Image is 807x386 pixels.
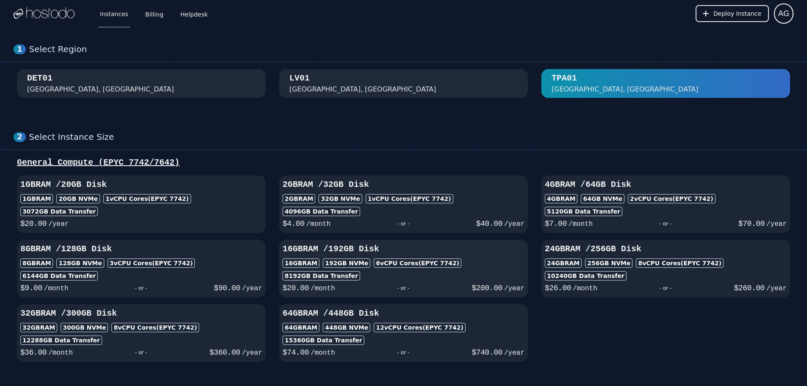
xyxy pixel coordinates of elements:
span: /month [44,285,69,292]
span: AG [778,8,789,19]
div: 12288 GB Data Transfer [20,336,102,345]
div: 8 vCPU Cores (EPYC 7742) [636,258,724,268]
span: $ 9.00 [20,284,42,292]
div: 128 GB NVMe [56,258,104,268]
span: /year [766,220,787,228]
div: 4GB RAM [545,194,577,203]
span: /month [311,349,335,357]
div: 64 GB NVMe [581,194,624,203]
div: - or - [68,282,214,294]
span: /year [242,349,262,357]
button: User menu [774,3,793,24]
div: 4096 GB Data Transfer [283,207,360,216]
h3: 1GB RAM / 20 GB Disk [20,179,262,191]
button: 1GBRAM /20GB Disk1GBRAM20GB NVMe1vCPU Cores(EPYC 7742)3072GB Data Transfer$20.00/year [17,175,266,233]
div: [GEOGRAPHIC_DATA], [GEOGRAPHIC_DATA] [289,84,436,94]
h3: 2GB RAM / 32 GB Disk [283,179,524,191]
span: $ 4.00 [283,219,305,228]
div: 24GB RAM [545,258,582,268]
div: 10240 GB Data Transfer [545,271,627,280]
button: DET01 [GEOGRAPHIC_DATA], [GEOGRAPHIC_DATA] [17,69,266,98]
div: 2 vCPU Cores (EPYC 7742) [628,194,715,203]
span: /year [504,285,524,292]
div: 2 [14,132,26,142]
div: 3072 GB Data Transfer [20,207,98,216]
div: 64GB RAM [283,323,319,332]
span: $ 20.00 [20,219,47,228]
span: /year [48,220,69,228]
div: Select Region [29,44,793,55]
div: 1 vCPU Cores (EPYC 7742) [103,194,191,203]
div: - or - [597,282,734,294]
button: TPA01 [GEOGRAPHIC_DATA], [GEOGRAPHIC_DATA] [541,69,790,98]
div: 20 GB NVMe [56,194,100,203]
button: 32GBRAM /300GB Disk32GBRAM300GB NVMe8vCPU Cores(EPYC 7742)12288GB Data Transfer$36.00/month- or -... [17,304,266,362]
span: /year [242,285,262,292]
div: - or - [335,282,472,294]
span: /month [569,220,593,228]
div: General Compute (EPYC 7742/7642) [14,157,793,169]
span: /month [573,285,597,292]
div: LV01 [289,72,310,84]
div: 15360 GB Data Transfer [283,336,364,345]
span: $ 70.00 [738,219,765,228]
div: 3 vCPU Cores (EPYC 7742) [108,258,195,268]
div: DET01 [27,72,53,84]
div: - or - [593,218,738,230]
div: - or - [335,347,472,358]
div: 12 vCPU Cores (EPYC 7742) [374,323,465,332]
button: 2GBRAM /32GB Disk2GBRAM32GB NVMe1vCPU Cores(EPYC 7742)4096GB Data Transfer$4.00/month- or -$40.00... [279,175,528,233]
span: /month [48,349,73,357]
div: 448 GB NVMe [323,323,370,332]
button: 64GBRAM /448GB Disk64GBRAM448GB NVMe12vCPU Cores(EPYC 7742)15360GB Data Transfer$74.00/month- or ... [279,304,528,362]
div: [GEOGRAPHIC_DATA], [GEOGRAPHIC_DATA] [552,84,699,94]
h3: 4GB RAM / 64 GB Disk [545,179,787,191]
span: $ 360.00 [210,348,240,357]
div: 1 [14,44,26,54]
div: 5120 GB Data Transfer [545,207,622,216]
span: $ 7.00 [545,219,567,228]
span: /year [504,220,524,228]
span: $ 74.00 [283,348,309,357]
div: [GEOGRAPHIC_DATA], [GEOGRAPHIC_DATA] [27,84,174,94]
h3: 8GB RAM / 128 GB Disk [20,243,262,255]
h3: 32GB RAM / 300 GB Disk [20,308,262,319]
button: 24GBRAM /256GB Disk24GBRAM256GB NVMe8vCPU Cores(EPYC 7742)10240GB Data Transfer$26.00/month- or -... [541,240,790,297]
div: TPA01 [552,72,577,84]
span: $ 40.00 [476,219,502,228]
div: 192 GB NVMe [323,258,370,268]
h3: 16GB RAM / 192 GB Disk [283,243,524,255]
span: $ 36.00 [20,348,47,357]
div: 8GB RAM [20,258,53,268]
div: 256 GB NVMe [585,258,632,268]
div: Select Instance Size [29,132,793,142]
button: 4GBRAM /64GB Disk4GBRAM64GB NVMe2vCPU Cores(EPYC 7742)5120GB Data Transfer$7.00/month- or -$70.00... [541,175,790,233]
div: - or - [330,218,476,230]
div: - or - [73,347,210,358]
span: $ 26.00 [545,284,571,292]
div: 6 vCPU Cores (EPYC 7742) [374,258,461,268]
div: 1GB RAM [20,194,53,203]
span: /month [306,220,331,228]
button: 16GBRAM /192GB Disk16GBRAM192GB NVMe6vCPU Cores(EPYC 7742)8192GB Data Transfer$20.00/month- or -$... [279,240,528,297]
span: $ 740.00 [472,348,502,357]
h3: 24GB RAM / 256 GB Disk [545,243,787,255]
h3: 64GB RAM / 448 GB Disk [283,308,524,319]
div: 32GB RAM [20,323,57,332]
span: $ 260.00 [734,284,765,292]
span: /year [766,285,787,292]
div: 6144 GB Data Transfer [20,271,98,280]
div: 2GB RAM [283,194,315,203]
button: 8GBRAM /128GB Disk8GBRAM128GB NVMe3vCPU Cores(EPYC 7742)6144GB Data Transfer$9.00/month- or -$90.... [17,240,266,297]
div: 1 vCPU Cores (EPYC 7742) [366,194,453,203]
span: /month [311,285,335,292]
span: $ 90.00 [214,284,240,292]
div: 8192 GB Data Transfer [283,271,360,280]
img: Logo [14,7,75,20]
div: 8 vCPU Cores (EPYC 7742) [111,323,199,332]
span: /year [504,349,524,357]
span: Deploy Instance [713,9,761,18]
button: Deploy Instance [696,5,769,22]
span: $ 20.00 [283,284,309,292]
div: 32 GB NVMe [319,194,362,203]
